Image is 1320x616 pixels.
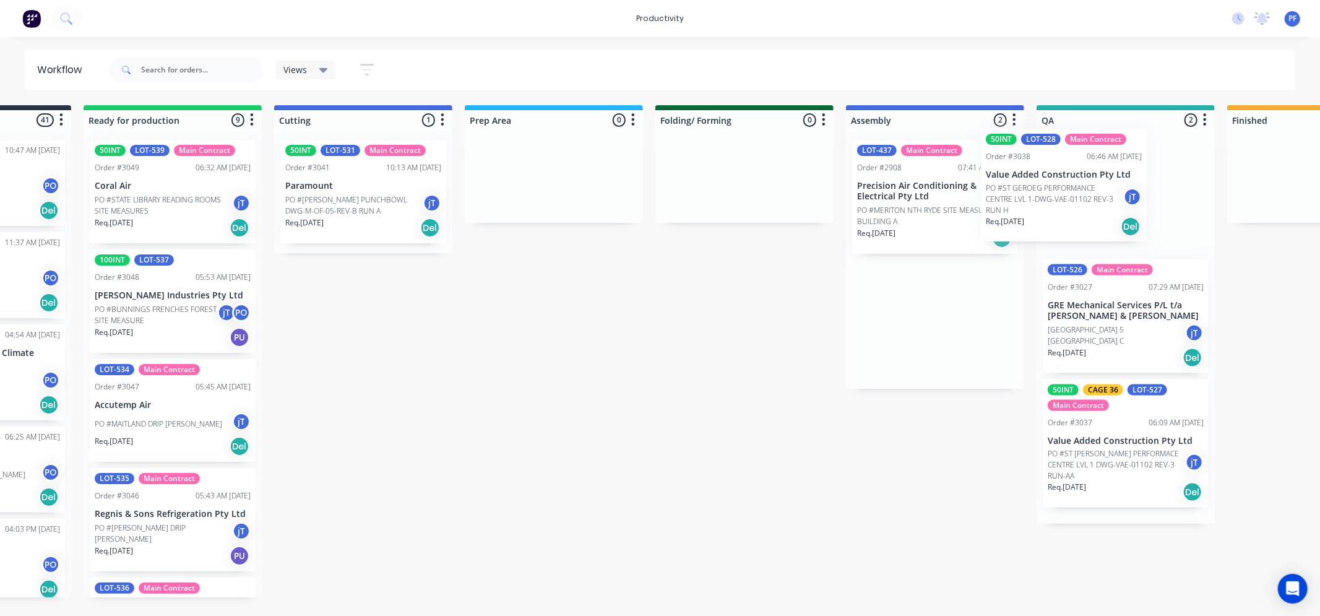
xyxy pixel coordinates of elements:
div: Workflow [37,63,88,77]
input: Search for orders... [141,58,264,82]
img: Factory [22,9,41,28]
div: productivity [630,9,690,28]
div: Open Intercom Messenger [1278,574,1308,604]
span: Views [283,63,307,76]
span: PF [1288,13,1296,24]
